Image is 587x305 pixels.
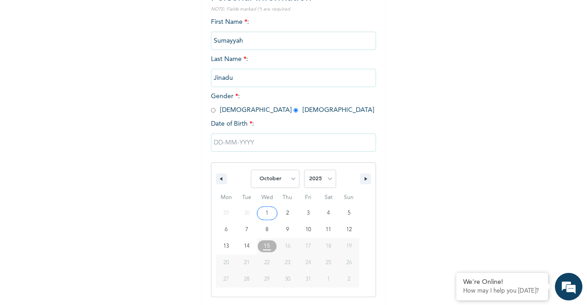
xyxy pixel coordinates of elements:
[318,190,339,205] span: Sat
[277,205,298,222] button: 2
[298,205,318,222] button: 3
[211,119,254,129] span: Date of Birth :
[257,205,277,222] button: 1
[318,255,339,271] button: 25
[348,205,350,222] span: 5
[264,255,270,271] span: 22
[305,222,311,238] span: 10
[298,255,318,271] button: 24
[327,205,330,222] span: 4
[277,190,298,205] span: Thu
[318,222,339,238] button: 11
[216,238,237,255] button: 13
[318,205,339,222] button: 4
[298,190,318,205] span: Fri
[211,69,376,87] input: Enter your last name
[257,222,277,238] button: 8
[338,222,359,238] button: 12
[266,205,268,222] span: 1
[211,93,374,113] span: Gender : [DEMOGRAPHIC_DATA] [DEMOGRAPHIC_DATA]
[245,222,248,238] span: 7
[277,222,298,238] button: 9
[463,278,541,286] div: We're Online!
[277,238,298,255] button: 16
[286,222,289,238] span: 9
[225,222,227,238] span: 6
[307,205,310,222] span: 3
[326,238,331,255] span: 18
[223,271,229,288] span: 27
[326,255,331,271] span: 25
[285,238,290,255] span: 16
[211,133,376,152] input: DD-MM-YYYY
[237,222,257,238] button: 7
[264,238,270,255] span: 15
[244,255,249,271] span: 21
[298,271,318,288] button: 31
[211,6,376,13] p: NOTE: Fields marked (*) are required
[463,288,541,295] p: How may I help you today?
[237,255,257,271] button: 21
[338,190,359,205] span: Sun
[257,238,277,255] button: 15
[257,271,277,288] button: 29
[298,222,318,238] button: 10
[244,271,249,288] span: 28
[237,190,257,205] span: Tue
[305,255,311,271] span: 24
[338,238,359,255] button: 19
[346,222,352,238] span: 12
[244,238,249,255] span: 14
[257,190,277,205] span: Wed
[216,271,237,288] button: 27
[285,255,290,271] span: 23
[286,205,289,222] span: 2
[237,271,257,288] button: 28
[264,271,270,288] span: 29
[326,222,331,238] span: 11
[266,222,268,238] span: 8
[277,271,298,288] button: 30
[237,238,257,255] button: 14
[211,56,376,81] span: Last Name :
[338,205,359,222] button: 5
[223,238,229,255] span: 13
[211,32,376,50] input: Enter your first name
[216,222,237,238] button: 6
[216,255,237,271] button: 20
[305,238,311,255] span: 17
[257,255,277,271] button: 22
[318,238,339,255] button: 18
[211,19,376,44] span: First Name :
[277,255,298,271] button: 23
[338,255,359,271] button: 26
[223,255,229,271] span: 20
[216,190,237,205] span: Mon
[305,271,311,288] span: 31
[346,255,352,271] span: 26
[298,238,318,255] button: 17
[346,238,352,255] span: 19
[285,271,290,288] span: 30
